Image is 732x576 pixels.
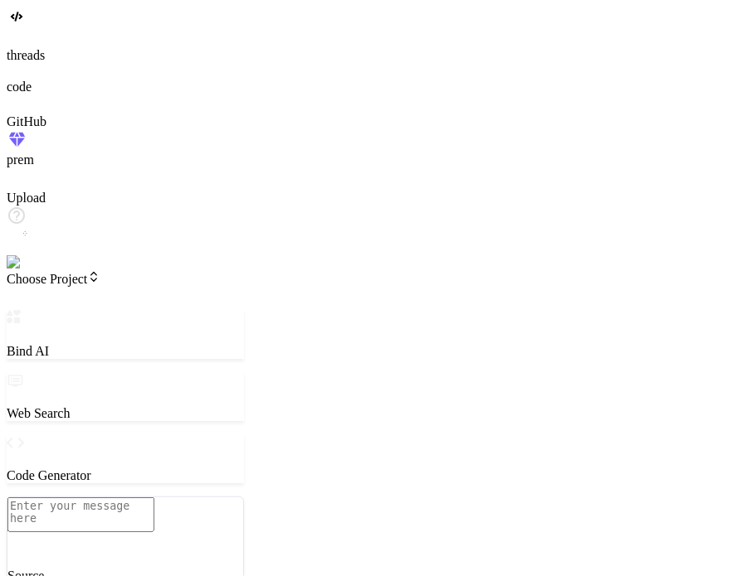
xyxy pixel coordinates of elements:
p: Web Search [7,406,244,421]
p: Code Generator [7,468,244,483]
label: GitHub [7,114,46,128]
p: Bind AI [7,344,244,359]
label: Upload [7,191,46,205]
img: settings [7,255,61,270]
label: prem [7,152,34,167]
label: code [7,80,32,94]
span: Choose Project [7,272,100,286]
label: threads [7,48,45,62]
